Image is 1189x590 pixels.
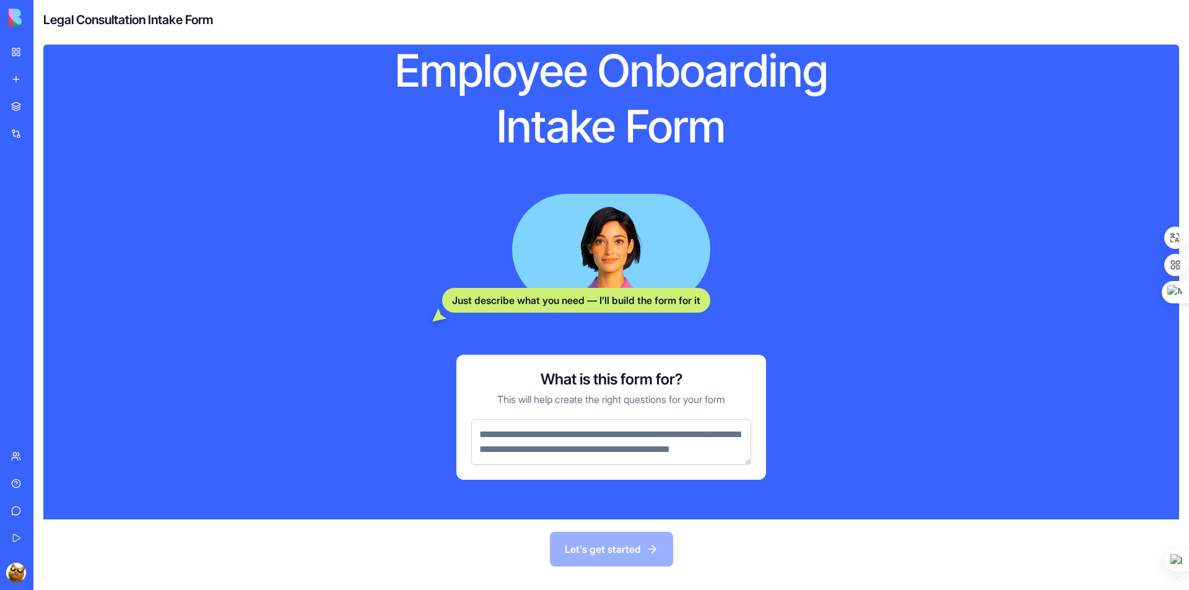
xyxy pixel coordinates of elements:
[497,392,725,407] p: This will help create the right questions for your form
[6,563,26,583] img: ACg8ocLgY8ejmzDK-ltcCBHoNTLbD1FY5aIqo-Wpn0V8bdn2CvzEEeYtnw=s96-c
[43,11,213,28] h4: Legal Consultation Intake Form
[334,43,889,154] h1: Employee Onboarding Intake Form
[442,288,710,313] div: Just describe what you need — I’ll build the form for it
[9,9,85,26] img: logo
[541,370,682,389] h3: What is this form for?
